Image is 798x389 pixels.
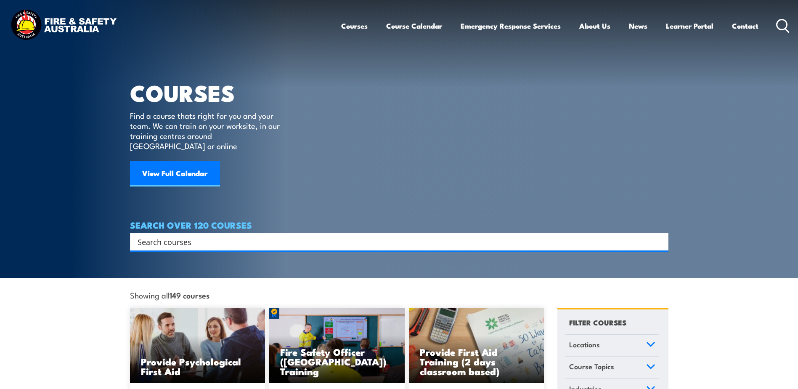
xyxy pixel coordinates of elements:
[269,308,405,384] a: Fire Safety Officer ([GEOGRAPHIC_DATA]) Training
[629,15,647,37] a: News
[130,308,265,384] a: Provide Psychological First Aid
[732,15,758,37] a: Contact
[409,308,544,384] a: Provide First Aid Training (2 days classroom based)
[579,15,610,37] a: About Us
[139,236,652,248] form: Search form
[565,357,659,378] a: Course Topics
[654,236,665,248] button: Search magnifier button
[138,235,650,248] input: Search input
[420,347,533,376] h3: Provide First Aid Training (2 days classroom based)
[130,83,292,102] h1: COURSES
[666,15,713,37] a: Learner Portal
[170,289,209,301] strong: 149 courses
[569,339,600,350] span: Locations
[341,15,368,37] a: Courses
[130,110,284,151] p: Find a course thats right for you and your team. We can train on your worksite, in our training c...
[409,308,544,384] img: Mental Health First Aid Training (Standard) – Classroom
[280,347,394,376] h3: Fire Safety Officer ([GEOGRAPHIC_DATA]) Training
[130,308,265,384] img: Mental Health First Aid Training Course from Fire & Safety Australia
[130,290,209,299] span: Showing all
[269,308,405,384] img: Fire Safety Advisor
[130,220,668,229] h4: SEARCH OVER 120 COURSES
[565,335,659,357] a: Locations
[386,15,442,37] a: Course Calendar
[569,361,614,372] span: Course Topics
[130,161,220,187] a: View Full Calendar
[461,15,561,37] a: Emergency Response Services
[569,317,626,328] h4: FILTER COURSES
[141,357,255,376] h3: Provide Psychological First Aid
